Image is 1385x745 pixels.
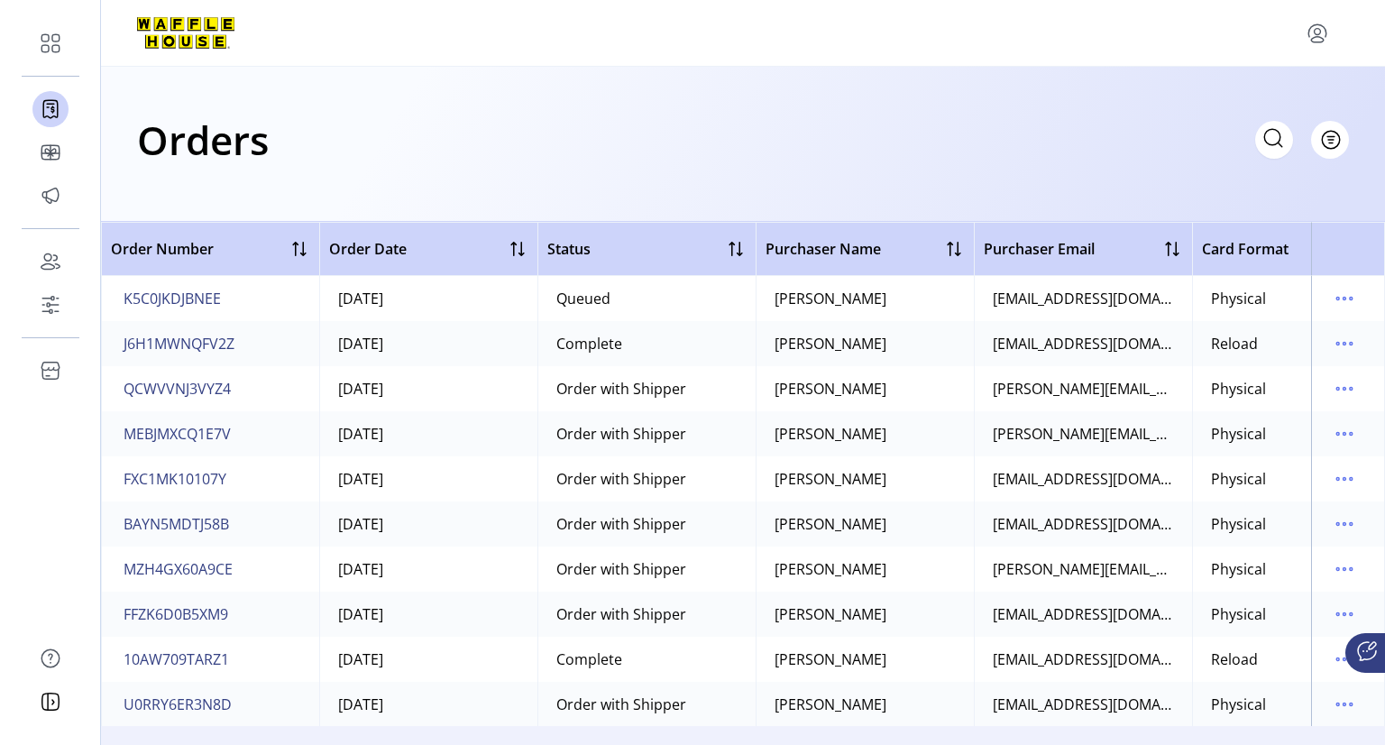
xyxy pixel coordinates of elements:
[766,238,881,260] span: Purchaser Name
[319,276,537,321] td: [DATE]
[1202,238,1289,260] span: Card Format
[124,378,231,400] span: QCWVVNJ3VYZ4
[993,288,1174,309] div: [EMAIL_ADDRESS][DOMAIN_NAME]
[993,513,1174,535] div: [EMAIL_ADDRESS][DOMAIN_NAME]
[1211,468,1266,490] div: Physical
[556,288,610,309] div: Queued
[556,333,622,354] div: Complete
[1330,374,1359,403] button: menu
[124,423,231,445] span: MEBJMXCQ1E7V
[137,108,269,171] h1: Orders
[556,423,686,445] div: Order with Shipper
[993,468,1174,490] div: [EMAIL_ADDRESS][DOMAIN_NAME]
[993,558,1174,580] div: [PERSON_NAME][EMAIL_ADDRESS][DOMAIN_NAME]
[556,603,686,625] div: Order with Shipper
[775,423,886,445] div: [PERSON_NAME]
[556,694,686,715] div: Order with Shipper
[775,603,886,625] div: [PERSON_NAME]
[1211,423,1266,445] div: Physical
[124,558,233,580] span: MZH4GX60A9CE
[319,592,537,637] td: [DATE]
[993,378,1174,400] div: [PERSON_NAME][EMAIL_ADDRESS][DOMAIN_NAME]
[556,378,686,400] div: Order with Shipper
[1330,419,1359,448] button: menu
[124,288,221,309] span: K5C0JKDJBNEE
[120,329,238,358] button: J6H1MWNQFV2Z
[1330,510,1359,538] button: menu
[993,333,1174,354] div: [EMAIL_ADDRESS][DOMAIN_NAME]
[1211,558,1266,580] div: Physical
[124,648,229,670] span: 10AW709TARZ1
[319,682,537,727] td: [DATE]
[775,558,886,580] div: [PERSON_NAME]
[124,694,232,715] span: U0RRY6ER3N8D
[1211,513,1266,535] div: Physical
[775,648,886,670] div: [PERSON_NAME]
[1330,555,1359,584] button: menu
[120,690,235,719] button: U0RRY6ER3N8D
[1211,648,1258,670] div: Reload
[1330,464,1359,493] button: menu
[120,600,232,629] button: FFZK6D0B5XM9
[120,419,234,448] button: MEBJMXCQ1E7V
[556,468,686,490] div: Order with Shipper
[547,238,591,260] span: Status
[120,510,233,538] button: BAYN5MDTJ58B
[1330,284,1359,313] button: menu
[775,513,886,535] div: [PERSON_NAME]
[319,456,537,501] td: [DATE]
[319,366,537,411] td: [DATE]
[775,468,886,490] div: [PERSON_NAME]
[1211,603,1266,625] div: Physical
[120,284,225,313] button: K5C0JKDJBNEE
[993,694,1174,715] div: [EMAIL_ADDRESS][DOMAIN_NAME]
[1211,333,1258,354] div: Reload
[120,645,233,674] button: 10AW709TARZ1
[556,648,622,670] div: Complete
[319,411,537,456] td: [DATE]
[1330,645,1359,674] button: menu
[1211,378,1266,400] div: Physical
[319,501,537,547] td: [DATE]
[124,468,226,490] span: FXC1MK10107Y
[124,603,228,625] span: FFZK6D0B5XM9
[775,288,886,309] div: [PERSON_NAME]
[124,513,229,535] span: BAYN5MDTJ58B
[993,603,1174,625] div: [EMAIL_ADDRESS][DOMAIN_NAME]
[111,238,214,260] span: Order Number
[984,238,1095,260] span: Purchaser Email
[120,555,236,584] button: MZH4GX60A9CE
[120,374,234,403] button: QCWVVNJ3VYZ4
[329,238,407,260] span: Order Date
[1311,121,1349,159] button: Filter Button
[137,17,234,49] img: logo
[1330,329,1359,358] button: menu
[556,558,686,580] div: Order with Shipper
[1330,600,1359,629] button: menu
[775,333,886,354] div: [PERSON_NAME]
[1211,288,1266,309] div: Physical
[993,648,1174,670] div: [EMAIL_ADDRESS][DOMAIN_NAME]
[775,694,886,715] div: [PERSON_NAME]
[319,547,537,592] td: [DATE]
[1303,19,1332,48] button: menu
[1211,694,1266,715] div: Physical
[319,321,537,366] td: [DATE]
[124,333,234,354] span: J6H1MWNQFV2Z
[775,378,886,400] div: [PERSON_NAME]
[556,513,686,535] div: Order with Shipper
[993,423,1174,445] div: [PERSON_NAME][EMAIL_ADDRESS][DOMAIN_NAME]
[120,464,230,493] button: FXC1MK10107Y
[1330,690,1359,719] button: menu
[319,637,537,682] td: [DATE]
